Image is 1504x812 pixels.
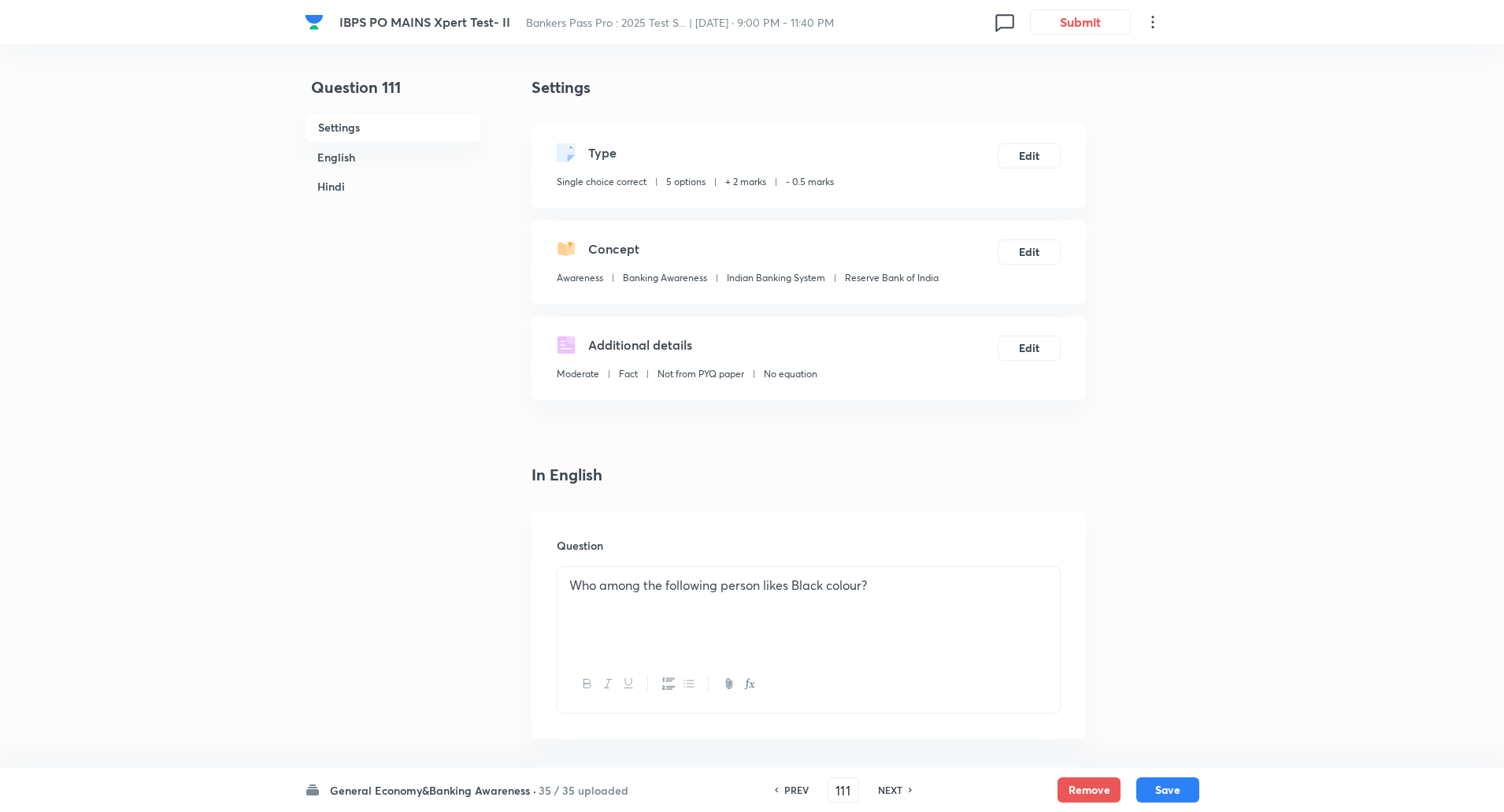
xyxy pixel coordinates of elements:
a: Company Logo [305,13,327,32]
button: Submit [1030,9,1131,35]
h4: Settings [532,76,1086,99]
h6: General Economy&Banking Awareness · [330,782,536,799]
button: Edit [998,239,1061,265]
p: + 2 marks [725,175,766,189]
p: No equation [764,367,817,381]
img: questionDetails.svg [557,336,576,354]
h6: NEXT [878,783,902,797]
button: Edit [998,143,1061,169]
img: Company Logo [305,13,324,32]
span: IBPS PO MAINS Xpert Test- II [339,13,510,30]
h6: 35 / 35 uploaded [539,782,628,799]
img: questionConcept.svg [557,239,576,258]
span: Bankers Pass Pro : 2025 Test S... | [DATE] · 9:00 PM - 11:40 PM [526,15,834,30]
button: Save [1136,777,1199,803]
p: Indian Banking System [727,271,825,285]
p: - 0.5 marks [786,175,834,189]
p: Moderate [557,367,599,381]
img: questionType.svg [557,143,576,162]
h6: English [305,143,481,172]
button: Edit [998,336,1061,361]
p: Fact [619,367,638,381]
h4: In English [532,463,1086,487]
button: Remove [1058,777,1121,803]
h5: Type [588,143,617,162]
p: Banking Awareness [623,271,707,285]
h4: Question 111 [305,76,481,112]
h5: Concept [588,239,639,258]
p: Awareness [557,271,603,285]
h6: Question [557,537,1061,554]
p: Not from PYQ paper [658,367,744,381]
p: 5 options [666,175,706,189]
h6: Settings [305,112,481,143]
p: Reserve Bank of India [845,271,939,285]
p: Who among the following person likes Black colour? [569,577,1048,595]
h6: Hindi [305,172,481,201]
h6: PREV [784,783,809,797]
p: Single choice correct [557,175,646,189]
h5: Additional details [588,336,692,354]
